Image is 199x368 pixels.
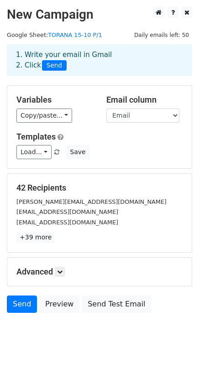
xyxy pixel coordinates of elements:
[16,267,183,277] h5: Advanced
[7,295,37,313] a: Send
[16,183,183,193] h5: 42 Recipients
[16,132,56,141] a: Templates
[9,50,190,71] div: 1. Write your email in Gmail 2. Click
[16,145,52,159] a: Load...
[16,95,93,105] h5: Variables
[16,219,118,226] small: [EMAIL_ADDRESS][DOMAIN_NAME]
[82,295,151,313] a: Send Test Email
[48,31,102,38] a: TORANA 15-10 P/1
[39,295,79,313] a: Preview
[7,31,102,38] small: Google Sheet:
[106,95,183,105] h5: Email column
[16,109,72,123] a: Copy/paste...
[42,60,67,71] span: Send
[131,30,192,40] span: Daily emails left: 50
[16,198,167,205] small: [PERSON_NAME][EMAIL_ADDRESS][DOMAIN_NAME]
[16,232,55,243] a: +39 more
[153,324,199,368] iframe: Chat Widget
[66,145,89,159] button: Save
[16,208,118,215] small: [EMAIL_ADDRESS][DOMAIN_NAME]
[131,31,192,38] a: Daily emails left: 50
[7,7,192,22] h2: New Campaign
[153,324,199,368] div: Widget de chat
